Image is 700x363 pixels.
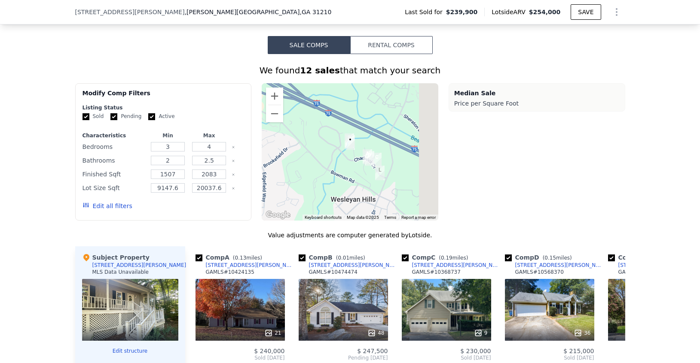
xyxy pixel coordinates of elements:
button: Clear [232,145,235,149]
div: Median Sale [454,89,620,97]
div: Max [190,132,228,139]
div: [STREET_ADDRESS][PERSON_NAME] [515,262,605,269]
button: Zoom out [266,105,283,122]
span: ( miles) [435,255,471,261]
div: GAMLS # 10487021 [618,269,667,275]
div: 117 Chadwick Dr [365,151,374,166]
a: Report a map error [401,215,436,220]
div: 9 [474,329,488,337]
button: Clear [232,173,235,176]
span: Sold [DATE] [505,354,594,361]
div: 114 Chadwick Dr [372,153,382,167]
button: Sale Comps [268,36,350,54]
div: Lot Size Sqft [83,182,146,194]
button: Keyboard shortcuts [305,215,342,221]
div: 36 [574,329,590,337]
div: MLS Data Unavailable [92,269,149,275]
button: Rental Comps [350,36,433,54]
div: GAMLS # 10424135 [206,269,254,275]
div: Bedrooms [83,141,146,153]
input: Active [148,113,155,120]
a: [STREET_ADDRESS][PERSON_NAME] [299,262,398,269]
div: Characteristics [83,132,146,139]
span: $254,000 [529,9,561,15]
button: Clear [232,159,235,163]
button: Edit all filters [83,202,132,210]
div: Bathrooms [83,154,146,166]
div: 310 Chadwick Ct [345,135,355,150]
div: [STREET_ADDRESS][PERSON_NAME] [92,262,186,269]
a: Open this area in Google Maps (opens a new window) [264,209,292,221]
div: [STREET_ADDRESS][PERSON_NAME] [309,262,398,269]
div: Subject Property [82,253,150,262]
div: Comp D [505,253,575,262]
div: 21 [264,329,281,337]
button: Zoom in [266,88,283,105]
span: ( miles) [539,255,575,261]
img: Google [264,209,292,221]
a: [STREET_ADDRESS] [608,262,669,269]
div: Comp B [299,253,369,262]
div: Min [149,132,186,139]
button: Show Options [608,3,625,21]
a: [STREET_ADDRESS][PERSON_NAME] [402,262,501,269]
div: [STREET_ADDRESS][PERSON_NAME] [412,262,501,269]
span: $ 240,000 [254,348,284,354]
span: , [PERSON_NAME][GEOGRAPHIC_DATA] [185,8,332,16]
div: 103 Chadwick Dr [375,166,385,180]
div: Comp A [196,253,266,262]
span: , GA 31210 [300,9,332,15]
div: Comp E [608,253,675,262]
div: 48 [367,329,384,337]
a: Terms (opens in new tab) [384,215,396,220]
button: Clear [232,187,235,190]
span: Lotside ARV [492,8,529,16]
div: [STREET_ADDRESS] [618,262,669,269]
span: $239,900 [446,8,478,16]
label: Active [148,113,174,120]
span: [STREET_ADDRESS][PERSON_NAME] [75,8,185,16]
span: 0.13 [235,255,247,261]
span: $ 247,500 [357,348,388,354]
span: 0.15 [544,255,556,261]
span: 0.19 [441,255,452,261]
span: Pending [DATE] [299,354,388,361]
strong: 12 sales [300,65,340,76]
button: Edit structure [82,348,178,354]
a: [STREET_ADDRESS][PERSON_NAME] [196,262,295,269]
label: Pending [110,113,141,120]
span: 0.01 [338,255,349,261]
div: Listing Status [83,104,245,111]
label: Sold [83,113,104,120]
span: ( miles) [333,255,369,261]
span: Sold [DATE] [402,354,491,361]
span: Map data ©2025 [347,215,379,220]
button: SAVE [571,4,601,20]
input: Pending [110,113,117,120]
span: $ 215,000 [563,348,594,354]
div: Finished Sqft [83,168,146,180]
div: 314 Chadwick Ct [345,133,354,148]
div: Comp C [402,253,472,262]
span: Sold [DATE] [196,354,285,361]
div: Modify Comp Filters [83,89,245,104]
div: GAMLS # 10474474 [309,269,358,275]
span: ( miles) [229,255,266,261]
div: Value adjustments are computer generated by Lotside . [75,231,625,239]
div: GAMLS # 10568370 [515,269,564,275]
div: We found that match your search [75,64,625,76]
span: $ 230,000 [460,348,491,354]
span: Sold [DATE] [608,354,697,361]
div: 123 Chadwick Dr [363,149,372,164]
div: Price per Square Foot [454,97,620,109]
input: Sold [83,113,89,120]
div: GAMLS # 10368737 [412,269,461,275]
span: Last Sold for [405,8,446,16]
a: [STREET_ADDRESS][PERSON_NAME] [505,262,605,269]
div: [STREET_ADDRESS][PERSON_NAME] [206,262,295,269]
